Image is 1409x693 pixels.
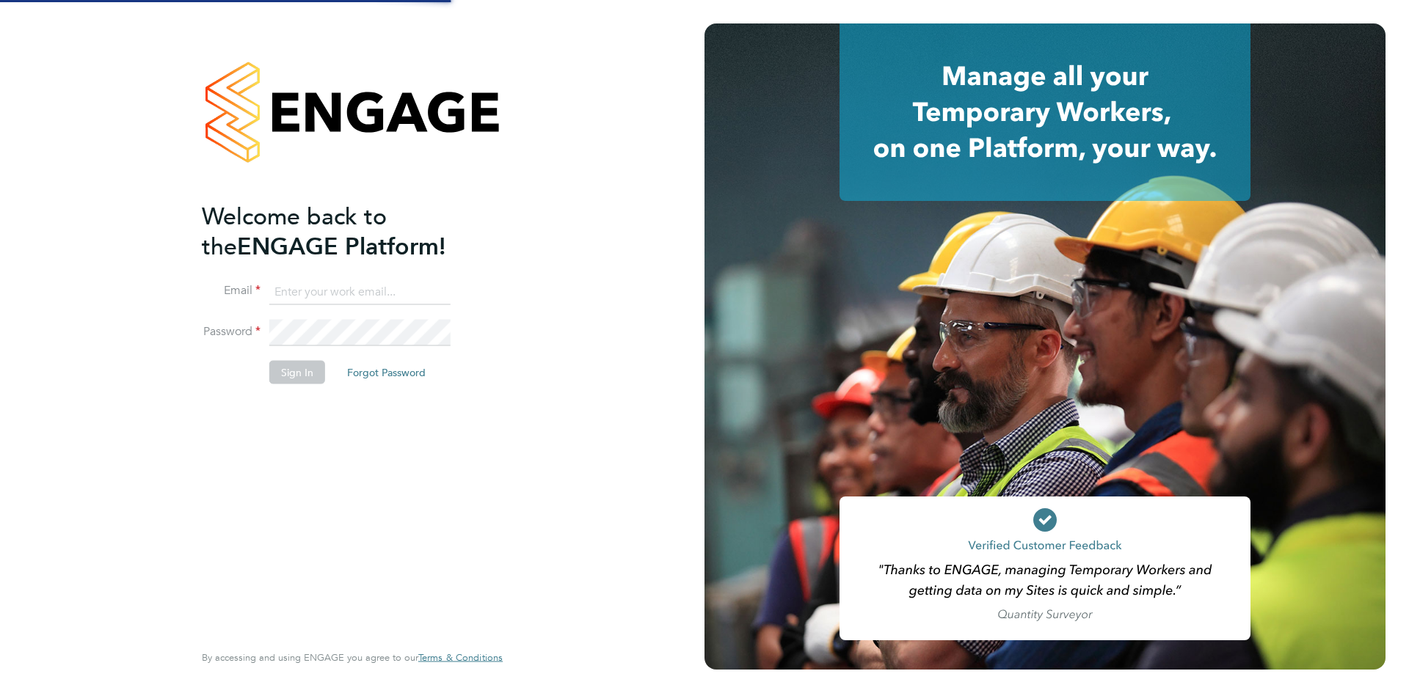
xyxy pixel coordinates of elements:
button: Forgot Password [335,361,437,384]
button: Sign In [269,361,325,384]
span: By accessing and using ENGAGE you agree to our [202,651,503,664]
h2: ENGAGE Platform! [202,201,488,261]
a: Terms & Conditions [418,652,503,664]
span: Welcome back to the [202,202,387,260]
input: Enter your work email... [269,279,451,305]
label: Password [202,324,261,340]
label: Email [202,283,261,298]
